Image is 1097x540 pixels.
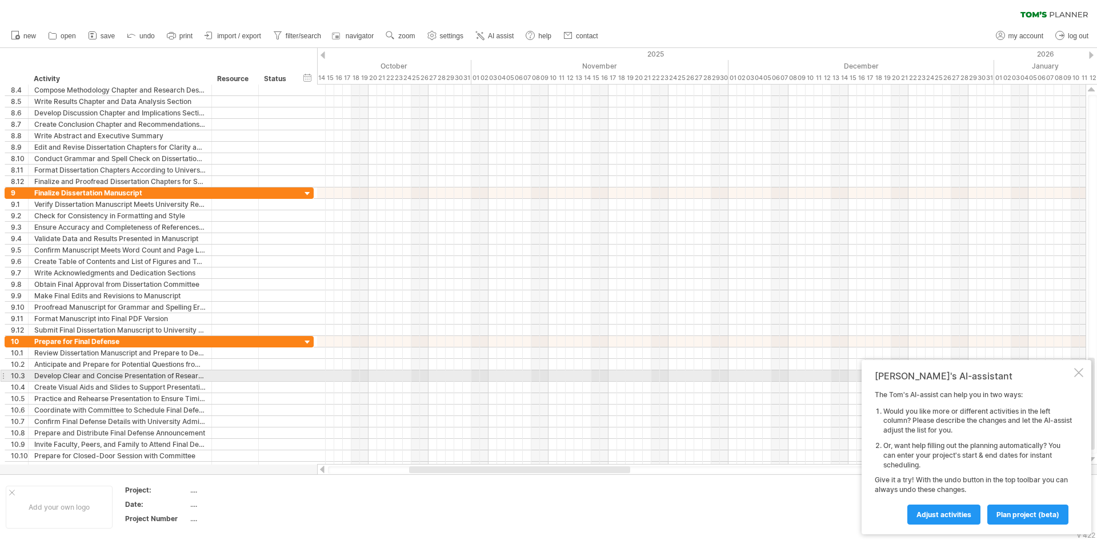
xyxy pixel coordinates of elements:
a: AI assist [473,29,517,43]
div: Bring Copies of Dissertation Manuscript and References to Final Defense [34,462,206,473]
div: Sunday, 14 December 2025 [840,72,848,84]
div: Write Results Chapter and Data Analysis Section [34,96,206,107]
div: Monday, 24 November 2025 [668,72,677,84]
div: Saturday, 25 October 2025 [411,72,420,84]
div: Monday, 17 November 2025 [608,72,617,84]
div: Monday, 5 January 2026 [1028,72,1037,84]
div: Format Manuscript into Final PDF Version [34,313,206,324]
div: Saturday, 8 November 2025 [531,72,540,84]
div: Add your own logo [6,486,113,529]
span: Adjust activities [916,510,971,519]
a: settings [425,29,467,43]
div: Thursday, 25 December 2025 [934,72,943,84]
div: 8.6 [11,107,28,118]
div: Status [264,73,289,85]
a: log out [1052,29,1092,43]
div: 8.10 [11,153,28,164]
span: open [61,32,76,40]
div: 9.11 [11,313,28,324]
div: Develop Discussion Chapter and Implications Section [34,107,206,118]
div: Conduct Grammar and Spell Check on Dissertation Chapters [34,153,206,164]
a: new [8,29,39,43]
div: Wednesday, 31 December 2025 [986,72,994,84]
div: Sunday, 16 November 2025 [600,72,608,84]
div: 10.11 [11,462,28,473]
div: Thursday, 27 November 2025 [694,72,703,84]
span: navigator [346,32,374,40]
div: Monday, 10 November 2025 [548,72,557,84]
div: Wednesday, 26 November 2025 [686,72,694,84]
div: Coordinate with Committee to Schedule Final Defense [34,405,206,415]
div: Thursday, 23 October 2025 [394,72,403,84]
div: Write Acknowledgments and Dedication Sections [34,267,206,278]
div: Tuesday, 28 October 2025 [437,72,446,84]
div: 10.6 [11,405,28,415]
div: Wednesday, 10 December 2025 [806,72,814,84]
div: Finalize Dissertation Manuscript [34,187,206,198]
div: 9.12 [11,325,28,335]
span: plan project (beta) [996,510,1059,519]
div: Practice and Rehearse Presentation to Ensure Timing and Clarity [34,393,206,404]
div: Friday, 5 December 2025 [763,72,771,84]
div: Thursday, 6 November 2025 [514,72,523,84]
div: Tuesday, 21 October 2025 [377,72,386,84]
div: 8.7 [11,119,28,130]
div: 8.11 [11,165,28,175]
div: The Tom's AI-assist can help you in two ways: Give it a try! With the undo button in the top tool... [875,390,1072,524]
div: .... [190,499,286,509]
div: 9.4 [11,233,28,244]
div: Saturday, 18 October 2025 [351,72,360,84]
div: Saturday, 10 January 2026 [1071,72,1080,84]
div: Friday, 7 November 2025 [523,72,531,84]
span: zoom [398,32,415,40]
div: Monday, 8 December 2025 [788,72,797,84]
div: Tuesday, 2 December 2025 [737,72,746,84]
div: v 422 [1077,531,1095,539]
div: 9 [11,187,28,198]
div: Friday, 17 October 2025 [343,72,351,84]
div: Wednesday, 29 October 2025 [446,72,454,84]
div: Saturday, 13 December 2025 [831,72,840,84]
div: Tuesday, 4 November 2025 [497,72,506,84]
div: Finalize and Proofread Dissertation Chapters for Submission [34,176,206,187]
li: Or, want help filling out the planning automatically? You can enter your project's start & end da... [883,441,1072,470]
div: Tuesday, 11 November 2025 [557,72,566,84]
div: Tuesday, 16 December 2025 [857,72,866,84]
div: Wednesday, 22 October 2025 [386,72,394,84]
div: Wednesday, 17 December 2025 [866,72,874,84]
div: Anticipate and Prepare for Potential Questions from Committee [34,359,206,370]
div: Thursday, 18 December 2025 [874,72,883,84]
div: Thursday, 13 November 2025 [574,72,583,84]
div: Tuesday, 18 November 2025 [617,72,626,84]
div: Tuesday, 30 December 2025 [977,72,986,84]
div: Saturday, 1 November 2025 [471,72,480,84]
div: Make Final Edits and Revisions to Manuscript [34,290,206,301]
div: 10.2 [11,359,28,370]
div: Monday, 29 December 2025 [968,72,977,84]
div: Write Abstract and Executive Summary [34,130,206,141]
div: Wednesday, 15 October 2025 [326,72,334,84]
div: 9.10 [11,302,28,313]
div: Sunday, 28 December 2025 [960,72,968,84]
div: Thursday, 30 October 2025 [454,72,463,84]
span: filter/search [286,32,321,40]
div: Thursday, 4 December 2025 [754,72,763,84]
a: navigator [330,29,377,43]
div: Monday, 15 December 2025 [848,72,857,84]
div: 10.4 [11,382,28,393]
div: Sunday, 4 January 2026 [1020,72,1028,84]
div: Confirm Manuscript Meets Word Count and Page Limit Requirements [34,245,206,255]
div: 10.1 [11,347,28,358]
div: [PERSON_NAME]'s AI-assistant [875,370,1072,382]
li: Would you like more or different activities in the left column? Please describe the changes and l... [883,407,1072,435]
a: my account [993,29,1047,43]
a: plan project (beta) [987,505,1068,525]
div: Monday, 22 December 2025 [908,72,917,84]
span: new [23,32,36,40]
div: Obtain Final Approval from Dissertation Committee [34,279,206,290]
div: Monday, 20 October 2025 [369,72,377,84]
div: 10.7 [11,416,28,427]
div: Sunday, 23 November 2025 [660,72,668,84]
div: 9.9 [11,290,28,301]
div: Saturday, 22 November 2025 [651,72,660,84]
